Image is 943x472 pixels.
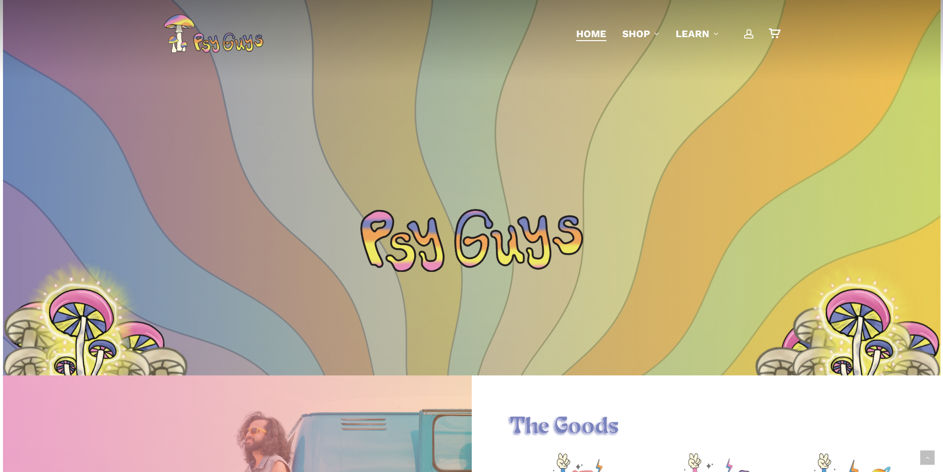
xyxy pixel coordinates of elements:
img: Illustration of a cluster of tall mushrooms with light caps and dark gills, viewed from below. [3,268,151,421]
img: PsyGuys [163,14,263,53]
span: Shop [622,28,650,40]
img: Illustration of a cluster of tall mushrooms with light caps and dark gills, viewed from below. [754,308,903,461]
h1: The Goods [509,414,903,441]
a: Cart [769,28,780,39]
span: Home [576,28,606,40]
img: Illustration of a cluster of tall mushrooms with light caps and dark gills, viewed from below. [792,268,941,421]
img: Colorful psychedelic mushrooms with pink, blue, and yellow patterns on a glowing yellow background. [798,258,922,436]
a: Back to top [920,451,935,465]
a: Shop [622,27,660,41]
img: Psychedelic PsyGuys Text Logo [360,209,583,272]
span: Learn [676,28,709,40]
a: Learn [676,27,719,41]
a: Home [576,27,606,41]
img: Colorful psychedelic mushrooms with pink, blue, and yellow patterns on a glowing yellow background. [21,258,145,436]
